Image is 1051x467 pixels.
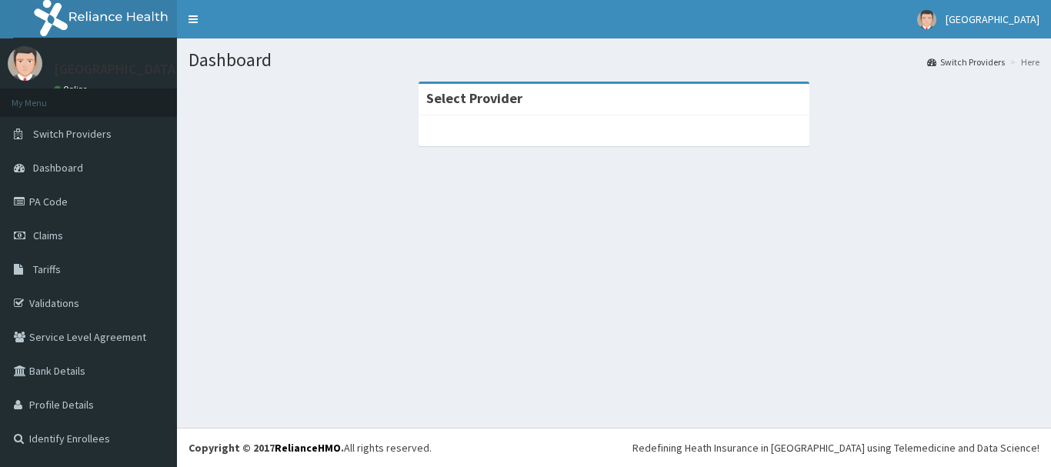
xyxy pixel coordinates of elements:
span: Claims [33,228,63,242]
span: [GEOGRAPHIC_DATA] [946,12,1039,26]
a: Switch Providers [927,55,1005,68]
span: Tariffs [33,262,61,276]
footer: All rights reserved. [177,428,1051,467]
strong: Copyright © 2017 . [189,441,344,455]
h1: Dashboard [189,50,1039,70]
img: User Image [917,10,936,29]
img: User Image [8,46,42,81]
li: Here [1006,55,1039,68]
span: Dashboard [33,161,83,175]
a: Online [54,84,91,95]
strong: Select Provider [426,89,522,107]
a: RelianceHMO [275,441,341,455]
span: Switch Providers [33,127,112,141]
div: Redefining Heath Insurance in [GEOGRAPHIC_DATA] using Telemedicine and Data Science! [632,440,1039,455]
p: [GEOGRAPHIC_DATA] [54,62,181,76]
